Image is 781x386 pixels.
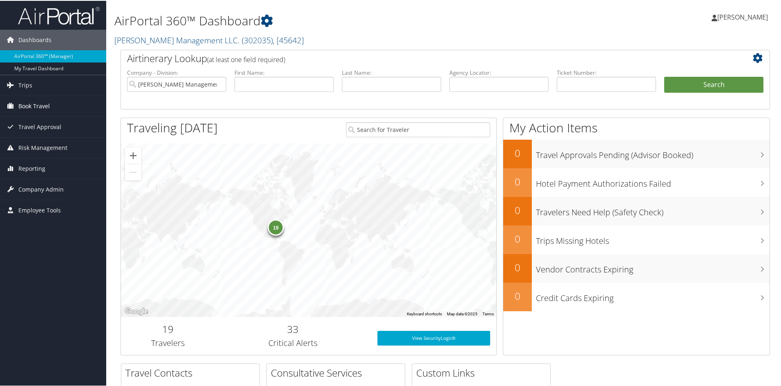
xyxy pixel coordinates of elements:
[18,74,32,95] span: Trips
[127,337,209,348] h3: Travelers
[207,54,285,63] span: (at least one field required)
[503,196,770,225] a: 0Travelers Need Help (Safety Check)
[503,174,532,188] h2: 0
[234,68,334,76] label: First Name:
[125,365,259,379] h2: Travel Contacts
[503,225,770,253] a: 0Trips Missing Hotels
[18,116,61,136] span: Travel Approval
[268,219,284,235] div: 19
[127,118,218,136] h1: Traveling [DATE]
[18,158,45,178] span: Reporting
[536,288,770,303] h3: Credit Cards Expiring
[503,167,770,196] a: 0Hotel Payment Authorizations Failed
[114,34,304,45] a: [PERSON_NAME] Management LLC.
[503,253,770,282] a: 0Vendor Contracts Expiring
[536,259,770,274] h3: Vendor Contracts Expiring
[503,288,532,302] h2: 0
[536,202,770,217] h3: Travelers Need Help (Safety Check)
[346,121,490,136] input: Search for Traveler
[18,137,67,157] span: Risk Management
[242,34,273,45] span: ( 302035 )
[125,147,141,163] button: Zoom in
[712,4,776,29] a: [PERSON_NAME]
[377,330,490,345] a: View SecurityLogic®
[503,282,770,310] a: 0Credit Cards Expiring
[127,68,226,76] label: Company - Division:
[125,163,141,180] button: Zoom out
[123,306,150,316] a: Open this area in Google Maps (opens a new window)
[449,68,549,76] label: Agency Locator:
[18,5,100,25] img: airportal-logo.png
[503,118,770,136] h1: My Action Items
[536,173,770,189] h3: Hotel Payment Authorizations Failed
[557,68,656,76] label: Ticket Number:
[127,51,710,65] h2: Airtinerary Lookup
[114,11,556,29] h1: AirPortal 360™ Dashboard
[271,365,405,379] h2: Consultative Services
[221,337,365,348] h3: Critical Alerts
[342,68,441,76] label: Last Name:
[221,321,365,335] h2: 33
[18,29,51,49] span: Dashboards
[717,12,768,21] span: [PERSON_NAME]
[18,199,61,220] span: Employee Tools
[18,178,64,199] span: Company Admin
[503,260,532,274] h2: 0
[127,321,209,335] h2: 19
[18,95,50,116] span: Book Travel
[664,76,763,92] button: Search
[123,306,150,316] img: Google
[273,34,304,45] span: , [ 45642 ]
[407,310,442,316] button: Keyboard shortcuts
[503,139,770,167] a: 0Travel Approvals Pending (Advisor Booked)
[503,145,532,159] h2: 0
[482,311,494,315] a: Terms (opens in new tab)
[416,365,550,379] h2: Custom Links
[503,203,532,216] h2: 0
[536,230,770,246] h3: Trips Missing Hotels
[536,145,770,160] h3: Travel Approvals Pending (Advisor Booked)
[503,231,532,245] h2: 0
[447,311,478,315] span: Map data ©2025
